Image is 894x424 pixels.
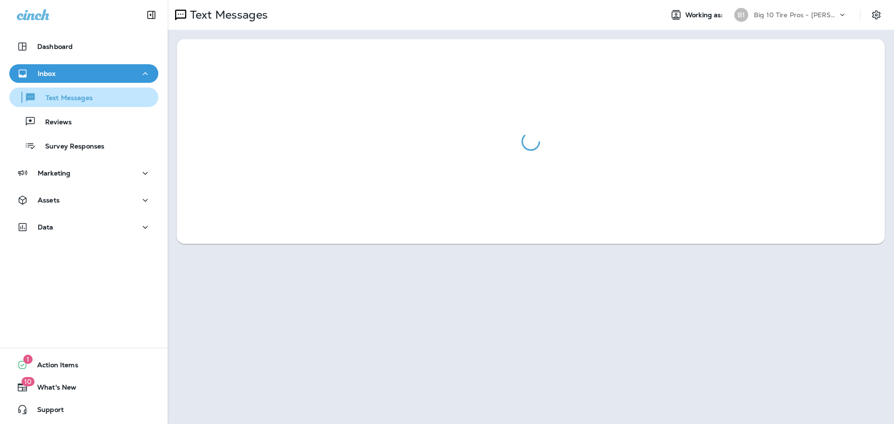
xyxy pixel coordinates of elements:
button: Inbox [9,64,158,83]
button: Marketing [9,164,158,182]
p: Survey Responses [36,142,104,151]
button: Data [9,218,158,236]
p: Inbox [38,70,55,77]
p: Marketing [38,169,70,177]
p: Assets [38,196,60,204]
button: Text Messages [9,87,158,107]
span: 1 [23,355,33,364]
button: Reviews [9,112,158,131]
button: 10What's New [9,378,158,397]
p: Text Messages [186,8,268,22]
span: Action Items [28,361,78,372]
p: Reviews [36,118,72,127]
button: Settings [868,7,885,23]
button: Support [9,400,158,419]
button: Assets [9,191,158,209]
span: Working as: [685,11,725,19]
button: Dashboard [9,37,158,56]
button: Survey Responses [9,136,158,155]
span: 10 [21,377,34,386]
span: What's New [28,384,76,395]
div: B1 [734,8,748,22]
p: Big 10 Tire Pros - [PERSON_NAME] [754,11,838,19]
p: Dashboard [37,43,73,50]
p: Data [38,223,54,231]
span: Support [28,406,64,417]
button: 1Action Items [9,356,158,374]
button: Collapse Sidebar [138,6,164,24]
p: Text Messages [36,94,93,103]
